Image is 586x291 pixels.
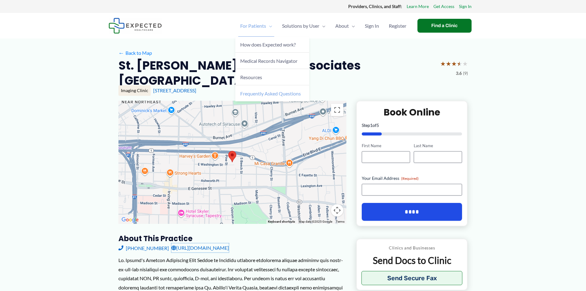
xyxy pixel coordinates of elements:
[235,15,411,37] nav: Primary Site Navigation
[362,143,410,149] label: First Name
[235,69,309,85] a: Resources
[118,234,346,243] h3: About this practice
[118,50,124,56] span: ←
[266,15,272,37] span: Menu Toggle
[463,69,468,77] span: (9)
[171,243,229,253] a: [URL][DOMAIN_NAME]
[240,74,262,80] span: Resources
[118,243,169,253] a: [PHONE_NUMBER]
[235,15,277,37] a: For PatientsMenu Toggle
[120,216,140,224] a: Open this area in Google Maps (opens a new window)
[118,85,151,96] div: Imaging Clinic
[319,15,325,37] span: Menu Toggle
[362,106,462,118] h2: Book Online
[277,15,330,37] a: Solutions by UserMenu Toggle
[440,58,446,69] span: ★
[153,87,196,93] a: [STREET_ADDRESS]
[330,15,360,37] a: AboutMenu Toggle
[282,15,319,37] span: Solutions by User
[109,18,162,34] img: Expected Healthcare Logo - side, dark font, small
[240,15,266,37] span: For Patients
[459,2,472,10] a: Sign In
[120,216,140,224] img: Google
[349,15,355,37] span: Menu Toggle
[389,15,406,37] span: Register
[362,175,462,181] label: Your Email Address
[370,123,373,128] span: 1
[451,58,457,69] span: ★
[417,19,472,33] a: Find a Clinic
[407,2,429,10] a: Learn More
[362,123,462,127] p: Step of
[401,176,419,181] span: (Required)
[331,204,343,216] button: Map camera controls
[240,91,301,96] span: Frequently Asked Questions
[361,271,463,285] button: Send Secure Fax
[118,48,152,58] a: ←Back to Map
[361,254,463,266] p: Send Docs to Clinic
[331,104,343,116] button: Toggle fullscreen view
[456,69,462,77] span: 3.6
[377,123,379,128] span: 5
[335,15,349,37] span: About
[235,85,309,101] a: Frequently Asked Questions
[433,2,454,10] a: Get Access
[462,58,468,69] span: ★
[457,58,462,69] span: ★
[348,4,402,9] strong: Providers, Clinics, and Staff:
[235,37,309,53] a: How does Expected work?
[414,143,462,149] label: Last Name
[361,244,463,252] p: Clinics and Businesses
[268,220,295,224] button: Keyboard shortcuts
[384,15,411,37] a: Register
[336,220,345,223] a: Terms (opens in new tab)
[240,42,296,47] span: How does Expected work?
[365,15,379,37] span: Sign In
[235,53,309,69] a: Medical Records Navigator
[118,58,435,88] h2: St. [PERSON_NAME] Imaging Associates [GEOGRAPHIC_DATA]
[360,15,384,37] a: Sign In
[446,58,451,69] span: ★
[240,58,297,64] span: Medical Records Navigator
[299,220,332,223] span: Map data ©2025 Google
